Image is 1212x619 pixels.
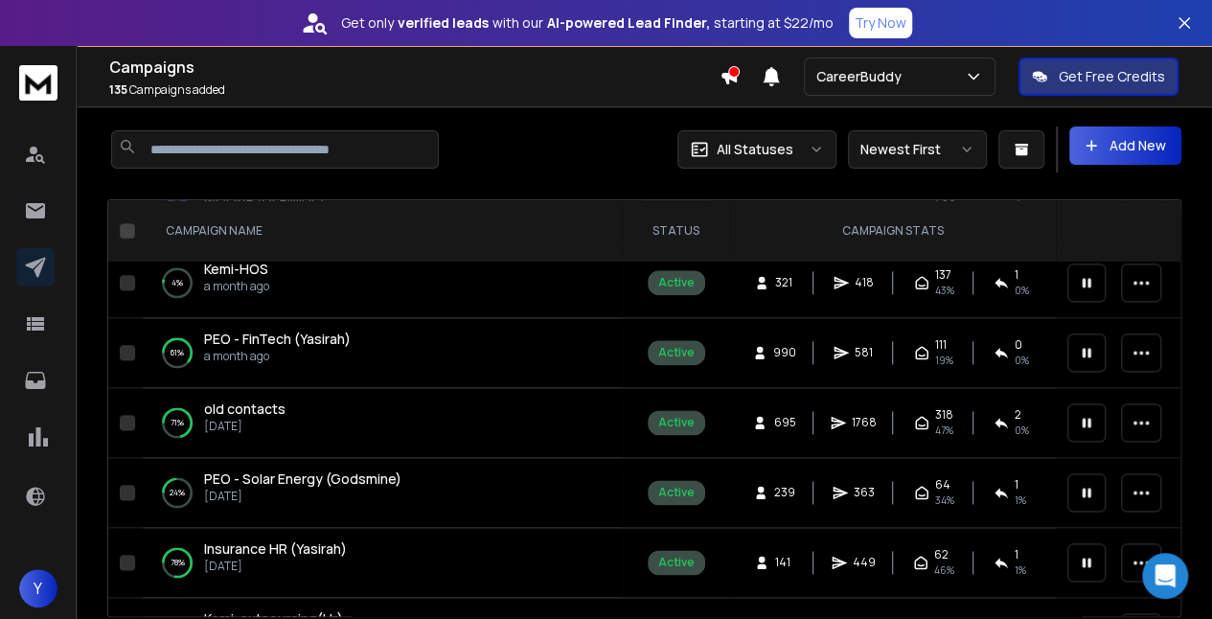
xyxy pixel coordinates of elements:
[172,273,183,292] p: 4 %
[204,539,347,558] span: Insurance HR (Yasirah)
[730,200,1056,263] th: CAMPAIGN STATS
[1015,353,1029,368] span: 0 %
[658,345,695,360] div: Active
[773,415,795,430] span: 695
[1015,547,1018,562] span: 1
[855,275,874,290] span: 418
[109,82,720,98] p: Campaigns added
[852,415,877,430] span: 1768
[1015,337,1022,353] span: 0
[170,483,185,502] p: 24 %
[204,349,351,364] p: a month ago
[775,555,794,570] span: 141
[171,553,185,572] p: 78 %
[109,56,720,79] h1: Campaigns
[658,555,695,570] div: Active
[935,407,953,423] span: 318
[204,279,269,294] p: a month ago
[934,547,949,562] span: 62
[622,200,730,263] th: STATUS
[204,559,347,574] p: [DATE]
[658,485,695,500] div: Active
[143,528,622,598] td: 78%Insurance HR (Yasirah)[DATE]
[19,65,57,101] img: logo
[1059,67,1165,86] p: Get Free Credits
[1069,126,1181,165] button: Add New
[109,81,127,98] span: 135
[1142,553,1188,599] div: Open Intercom Messenger
[658,275,695,290] div: Active
[935,423,953,438] span: 47 %
[849,8,912,38] button: Try Now
[658,415,695,430] div: Active
[935,267,951,283] span: 137
[934,562,954,578] span: 46 %
[717,140,793,159] p: All Statuses
[204,330,351,348] span: PEO - FinTech (Yasirah)
[935,353,953,368] span: 19 %
[143,458,622,528] td: 24%PEO - Solar Energy (Godsmine)[DATE]
[341,13,834,33] p: Get only with our starting at $22/mo
[775,275,794,290] span: 321
[854,485,875,500] span: 363
[1015,423,1029,438] span: 0 %
[774,485,795,500] span: 239
[143,388,622,458] td: 71%old contacts[DATE]
[204,470,401,489] a: PEO - Solar Energy (Godsmine)
[143,318,622,388] td: 61%PEO - FinTech (Yasirah)a month ago
[773,345,796,360] span: 990
[935,493,954,508] span: 34 %
[171,413,184,432] p: 71 %
[935,477,950,493] span: 64
[171,343,184,362] p: 61 %
[1015,407,1021,423] span: 2
[853,555,876,570] span: 449
[855,345,874,360] span: 581
[935,283,954,298] span: 43 %
[1015,477,1018,493] span: 1
[1015,267,1018,283] span: 1
[204,419,286,434] p: [DATE]
[1015,562,1026,578] span: 1 %
[204,400,286,419] a: old contacts
[935,337,947,353] span: 111
[848,130,987,169] button: Newest First
[204,260,268,279] a: Kemi-HOS
[19,569,57,608] button: Y
[398,13,489,33] strong: verified leads
[204,489,401,504] p: [DATE]
[204,330,351,349] a: PEO - FinTech (Yasirah)
[1018,57,1178,96] button: Get Free Credits
[204,470,401,488] span: PEO - Solar Energy (Godsmine)
[1015,283,1029,298] span: 0 %
[143,248,622,318] td: 4%Kemi-HOSa month ago
[1015,493,1026,508] span: 1 %
[204,260,268,278] span: Kemi-HOS
[855,13,906,33] p: Try Now
[816,67,909,86] p: CareerBuddy
[547,13,710,33] strong: AI-powered Lead Finder,
[204,400,286,418] span: old contacts
[204,539,347,559] a: Insurance HR (Yasirah)
[143,200,622,263] th: CAMPAIGN NAME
